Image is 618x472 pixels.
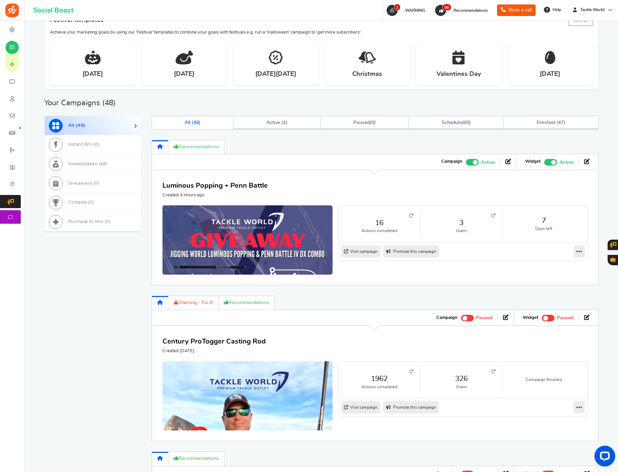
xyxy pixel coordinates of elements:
img: Social Boost [5,3,19,17]
strong: [DATE] [540,70,560,79]
a: Luminous Popping + Penn Battle [162,182,268,189]
a: Warning - Fix it! [168,296,219,310]
span: Instant Win ( ) [68,142,100,147]
a: 326 [427,374,495,384]
a: 1 WARNING [386,5,429,16]
span: 0 [90,200,93,205]
a: Promote this campaign [383,401,439,413]
span: Recommendations [453,8,488,12]
li: Widget activated [518,313,579,322]
span: Gratisfaction [610,257,616,262]
span: All ( ) [185,120,201,125]
a: Help [541,4,565,15]
iframe: LiveChat chat widget [589,443,618,472]
strong: [DATE][DATE] [255,70,296,79]
span: Help [551,7,561,13]
span: Paused [353,120,370,125]
a: 1962 [345,374,413,384]
strong: [DATE] [82,70,103,79]
span: 0 [106,220,109,224]
a: 16 [345,218,413,228]
a: Recommendations [168,452,224,466]
span: 0 [95,142,98,147]
a: 90 Recommendations [434,5,492,16]
span: ( ) [442,120,470,125]
span: ( ) [353,120,376,125]
span: Giveaways ( ) [68,181,99,186]
h1: Social Boost [33,7,73,14]
strong: Christmas [352,70,382,79]
small: Actions completed [345,384,413,390]
span: 0 [95,181,98,186]
span: 0 [466,120,469,125]
a: Recommendations [219,296,275,310]
span: Scheduled [442,120,465,125]
small: Days left [510,226,578,232]
span: 0 [371,120,374,125]
a: Recommendations [168,140,224,154]
strong: Widget [523,315,538,321]
span: 90 [442,4,451,11]
span: Active ( ) [266,120,288,125]
span: Active [481,159,495,166]
strong: Valentines Day [436,70,481,79]
a: 3 [427,218,495,228]
p: Achieve your marketing goals by using our 'Festival' templates to combine your goals with festiva... [50,29,593,36]
small: Actions completed [345,228,413,234]
small: Users [427,384,495,390]
small: Users [427,228,495,234]
span: Finished ( ) [537,120,565,125]
strong: [DATE] [174,70,194,79]
strong: Campaign [436,315,458,321]
em: New [19,127,21,129]
span: 48 [78,123,83,128]
a: Visit campaign [341,245,380,258]
span: Purchase to Win ( ) [68,220,111,224]
p: Created [DATE] [162,348,266,354]
span: 48 [100,162,106,166]
span: 48 [105,99,114,107]
a: Book a call [497,5,536,16]
a: Century ProTogger Casting Rod [162,338,266,345]
button: Gratisfaction [608,255,618,265]
span: Sweepstakes ( ) [68,162,107,166]
span: 1 [394,4,400,11]
span: WARNING [405,8,425,12]
small: Campaign finished [510,377,578,383]
strong: Widget [525,159,541,165]
p: Created 4 Hours ago [162,192,268,198]
strong: Campaign [441,159,462,165]
span: Paused [476,316,492,321]
a: Promote this campaign [383,245,439,258]
h2: Your Campaigns ( ) [44,99,116,106]
span: Paused [557,316,573,321]
span: All ( ) [68,123,86,128]
li: Widget activated [520,158,579,166]
li: 7 [503,209,585,239]
span: Tackle World [577,7,607,13]
span: 47 [558,120,564,125]
span: Contests ( ) [68,200,94,205]
span: 48 [193,120,199,125]
a: Visit campaign [341,401,380,413]
span: 1 [283,120,286,125]
span: Active [559,159,573,166]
